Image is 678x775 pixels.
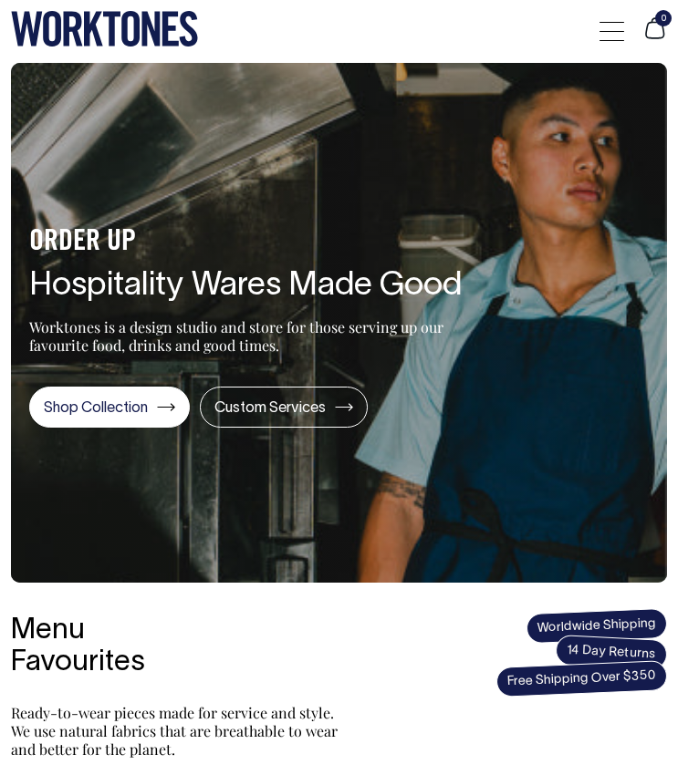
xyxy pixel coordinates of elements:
[29,387,190,428] a: Shop Collection
[555,635,668,671] span: 14 Day Returns
[11,615,212,678] h3: Menu Favourites
[29,226,462,258] h4: ORDER UP
[526,607,667,644] span: Worldwide Shipping
[655,10,672,26] span: 0
[200,387,368,428] a: Custom Services
[642,30,667,43] a: 0
[495,661,667,698] span: Free Shipping Over $350
[29,318,444,355] p: Worktones is a design studio and store for those serving up our favourite food, drinks and good t...
[29,268,462,305] h1: Hospitality Wares Made Good
[11,704,339,759] p: Ready-to-wear pieces made for service and style. We use natural fabrics that are breathable to we...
